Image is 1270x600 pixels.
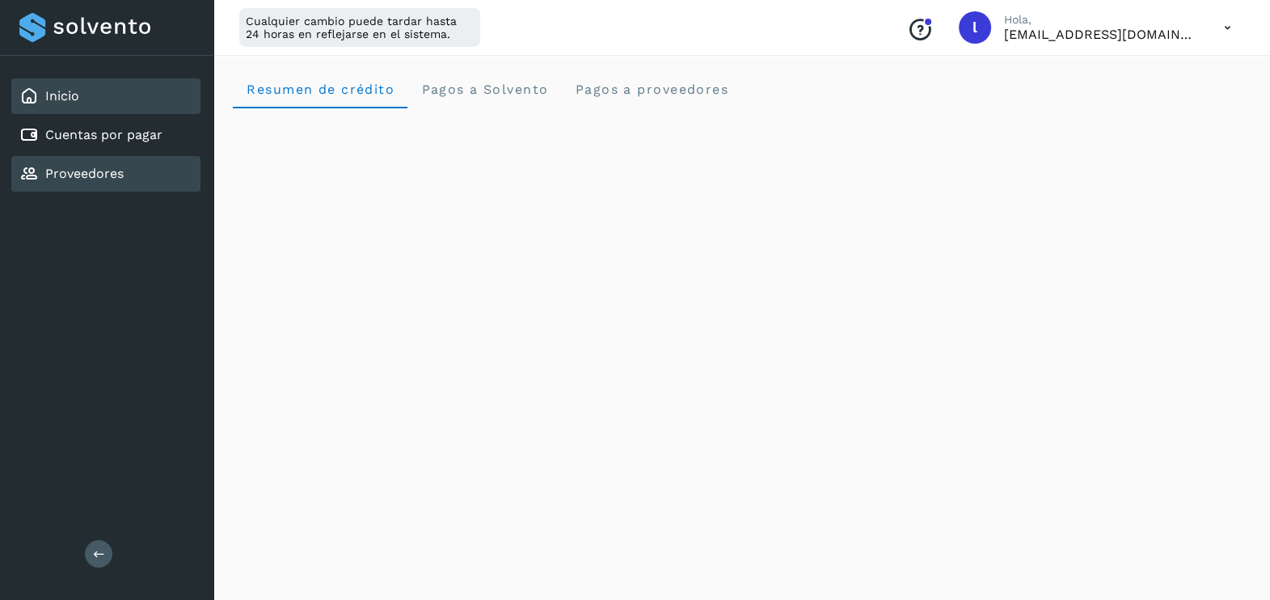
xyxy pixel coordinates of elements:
[574,82,728,97] span: Pagos a proveedores
[11,156,200,192] div: Proveedores
[45,166,124,181] a: Proveedores
[11,78,200,114] div: Inicio
[45,127,162,142] a: Cuentas por pagar
[1004,27,1198,42] p: luisfgonzalez@solgic.mx
[420,82,548,97] span: Pagos a Solvento
[246,82,395,97] span: Resumen de crédito
[239,8,480,47] div: Cualquier cambio puede tardar hasta 24 horas en reflejarse en el sistema.
[1004,13,1198,27] p: Hola,
[45,88,79,104] a: Inicio
[11,117,200,153] div: Cuentas por pagar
